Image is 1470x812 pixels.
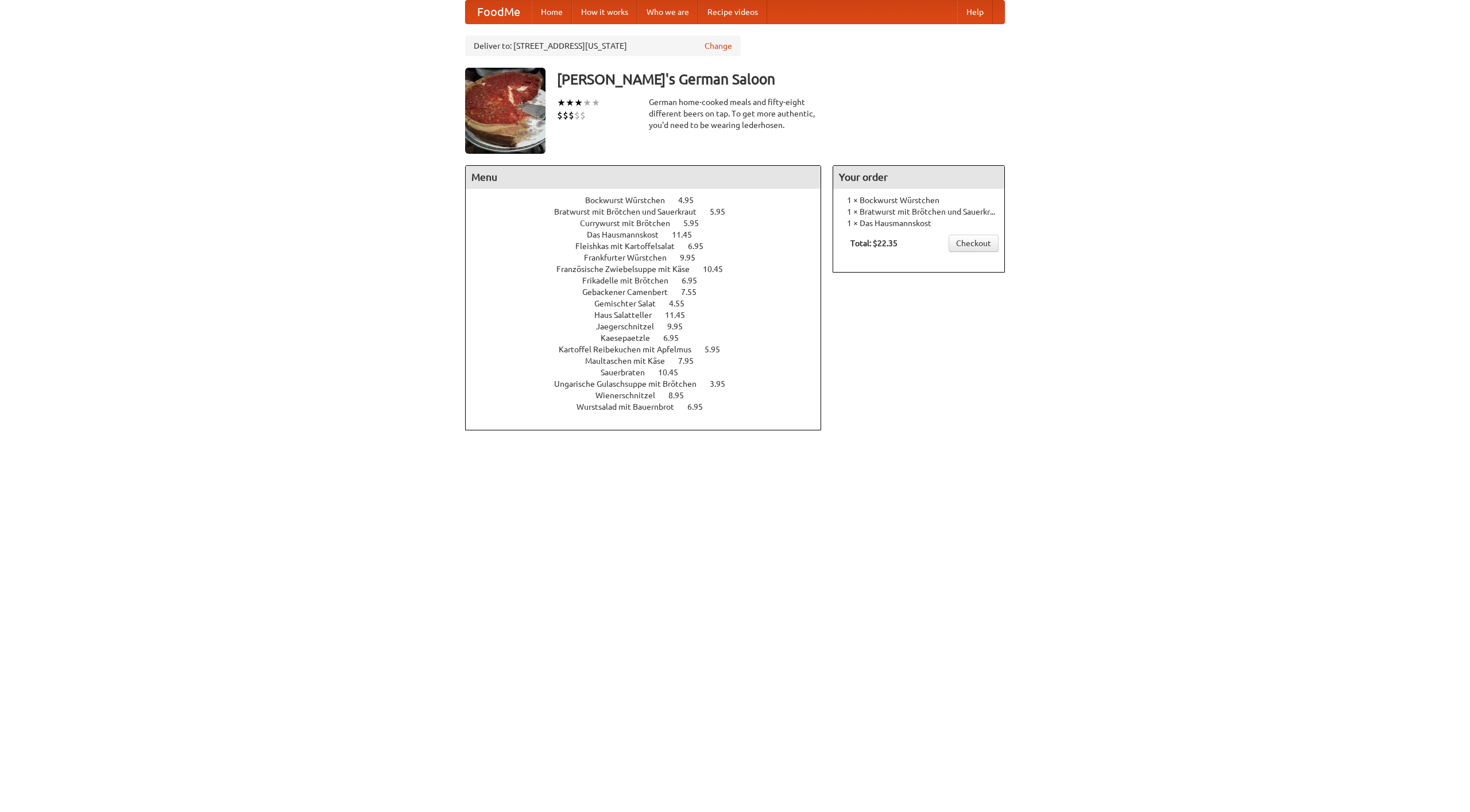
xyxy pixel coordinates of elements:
li: ★ [566,96,574,109]
span: Frikadelle mit Brötchen [582,276,680,285]
a: Frankfurter Würstchen 9.95 [584,253,717,262]
a: Kaesepaetzle 6.95 [601,333,700,343]
a: Maultaschen mit Käse 7.95 [585,356,715,366]
a: Recipe videos [698,1,767,24]
a: How it works [572,1,637,24]
b: Total: $22.35 [850,239,898,248]
span: Kaesepaetzle [601,333,661,343]
li: ★ [591,96,600,109]
span: 5.95 [710,207,737,216]
span: 9.95 [680,253,707,262]
a: Home [532,1,572,24]
h4: Your order [833,166,1004,189]
a: Help [957,1,993,24]
span: Maultaschen mit Käse [585,356,676,366]
span: 3.95 [710,379,737,388]
span: Wienerschnitzel [595,391,667,400]
div: Deliver to: [STREET_ADDRESS][US_STATE] [465,36,741,56]
a: Currywurst mit Brötchen 5.95 [580,219,720,228]
span: Ungarische Gulaschsuppe mit Brötchen [554,379,708,388]
span: 6.95 [663,333,690,343]
span: Currywurst mit Brötchen [580,219,682,228]
span: 6.95 [682,276,709,285]
span: 11.45 [672,230,703,239]
a: Gemischter Salat 4.55 [594,299,706,308]
span: 5.95 [705,345,732,354]
a: Bratwurst mit Brötchen und Sauerkraut 5.95 [554,207,746,216]
span: 7.55 [681,287,708,297]
a: Wurstsalad mit Bauernbrot 6.95 [577,402,724,411]
li: 1 × Das Hausmannskost [839,217,999,229]
a: Who we are [637,1,698,24]
a: Jaegerschnitzel 9.95 [596,322,704,331]
a: Frikadelle mit Brötchen 6.95 [582,276,718,285]
li: 1 × Bockwurst Würstchen [839,195,999,206]
a: Gebackener Camenbert 7.55 [582,287,718,297]
a: Das Hausmannskost 11.45 [587,230,713,239]
li: $ [568,109,574,122]
a: Fleishkas mit Kartoffelsalat 6.95 [575,242,725,251]
h4: Menu [466,166,821,189]
a: Bockwurst Würstchen 4.95 [585,196,715,205]
span: Jaegerschnitzel [596,322,666,331]
li: $ [574,109,580,122]
span: 4.95 [678,196,705,205]
span: 6.95 [688,242,715,251]
li: ★ [574,96,583,109]
span: 8.95 [668,391,695,400]
h3: [PERSON_NAME]'s German Saloon [557,68,1005,91]
span: Bockwurst Würstchen [585,196,676,205]
a: FoodMe [466,1,532,24]
a: Kartoffel Reibekuchen mit Apfelmus 5.95 [559,345,741,354]
div: German home-cooked meals and fifty-eight different beers on tap. To get more authentic, you'd nee... [649,96,821,131]
span: Fleishkas mit Kartoffelsalat [575,242,686,251]
span: 5.95 [683,219,710,228]
span: 7.95 [678,356,705,366]
li: 1 × Bratwurst mit Brötchen und Sauerkraut [839,206,999,217]
span: Gebackener Camenbert [582,287,679,297]
span: 6.95 [687,402,714,411]
span: 11.45 [665,310,697,320]
span: Sauerbraten [601,368,656,377]
span: Kartoffel Reibekuchen mit Apfelmus [559,345,703,354]
span: 10.45 [658,368,690,377]
span: Haus Salatteller [594,310,663,320]
span: Frankfurter Würstchen [584,253,678,262]
li: $ [557,109,563,122]
li: $ [580,109,586,122]
img: angular.jpg [465,68,546,154]
a: Haus Salatteller 11.45 [594,310,706,320]
a: Change [705,40,732,52]
span: Gemischter Salat [594,299,667,308]
span: Bratwurst mit Brötchen und Sauerkraut [554,207,708,216]
span: Französische Zwiebelsuppe mit Käse [556,265,701,274]
span: 10.45 [703,265,734,274]
a: Französische Zwiebelsuppe mit Käse 10.45 [556,265,744,274]
span: Wurstsalad mit Bauernbrot [577,402,686,411]
a: Checkout [949,235,999,252]
li: $ [563,109,568,122]
li: ★ [583,96,591,109]
a: Ungarische Gulaschsuppe mit Brötchen 3.95 [554,379,746,388]
span: 4.55 [669,299,696,308]
li: ★ [557,96,566,109]
a: Sauerbraten 10.45 [601,368,699,377]
span: Das Hausmannskost [587,230,670,239]
a: Wienerschnitzel 8.95 [595,391,705,400]
span: 9.95 [667,322,694,331]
